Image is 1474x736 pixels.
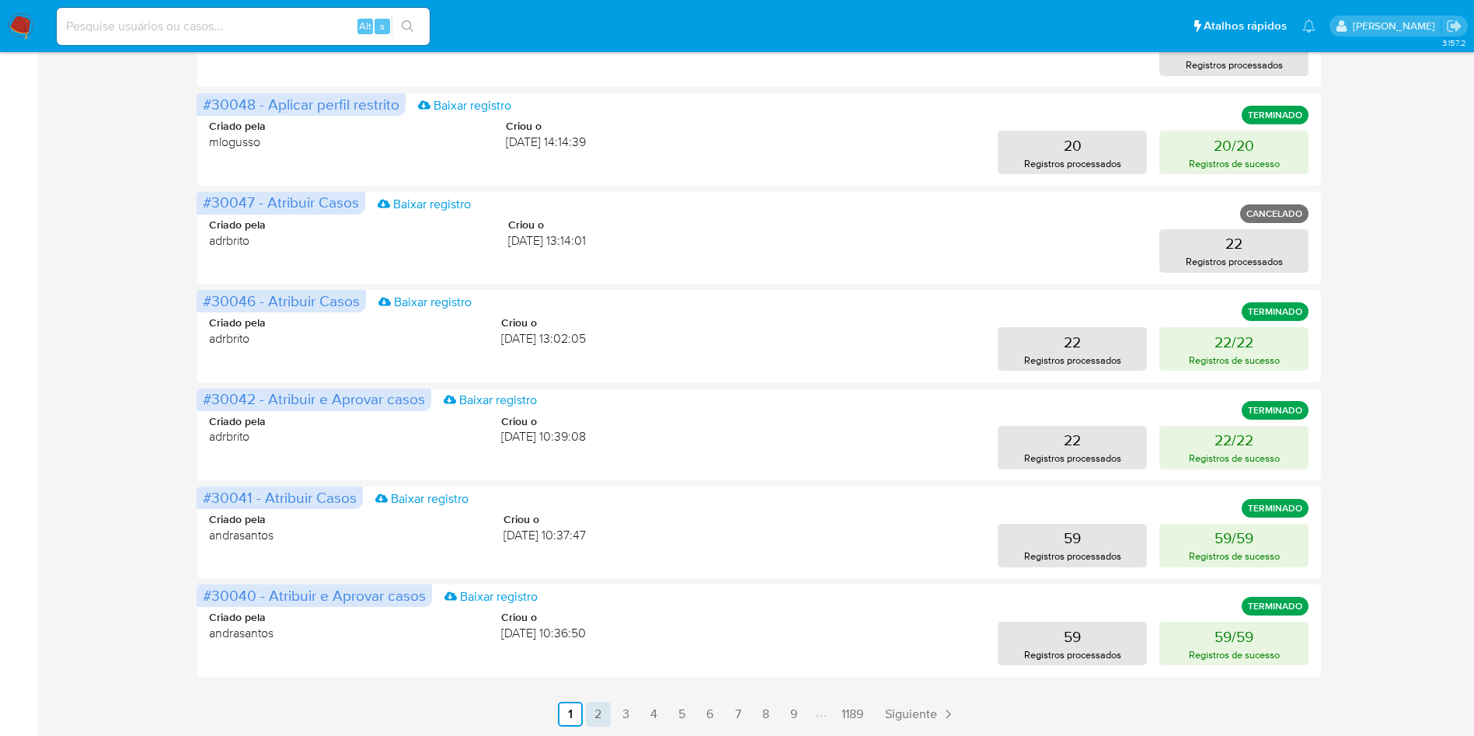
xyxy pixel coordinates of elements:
input: Pesquise usuários ou casos... [57,16,430,37]
p: magno.ferreira@mercadopago.com.br [1353,19,1441,33]
span: Atalhos rápidos [1204,18,1287,34]
button: search-icon [392,16,423,37]
a: Notificações [1302,19,1315,33]
a: Sair [1446,18,1462,34]
span: 3.157.2 [1442,37,1466,49]
span: s [380,19,385,33]
span: Alt [359,19,371,33]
